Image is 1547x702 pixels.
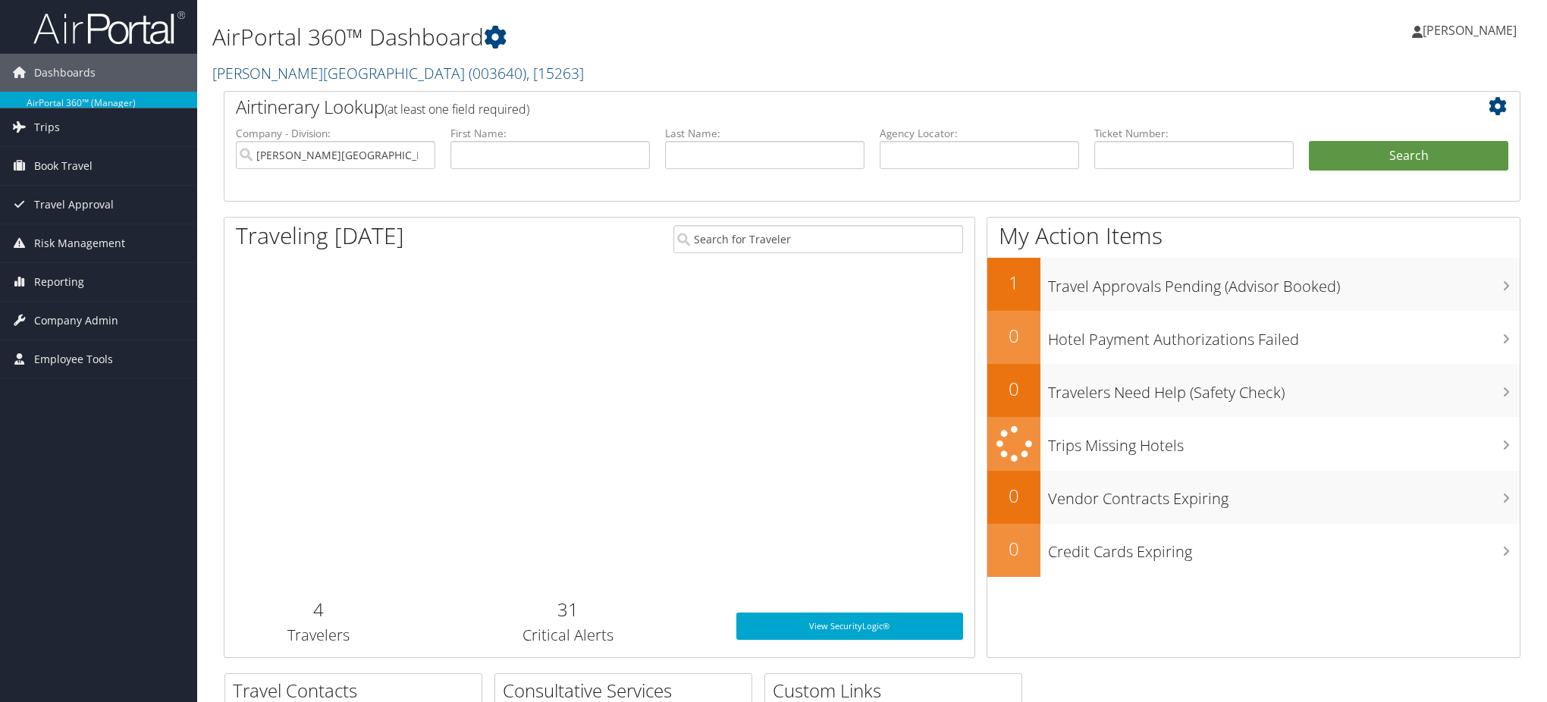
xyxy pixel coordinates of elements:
h3: Travelers [236,625,400,646]
input: Search for Traveler [673,225,963,253]
h3: Travel Approvals Pending (Advisor Booked) [1048,268,1520,297]
span: Employee Tools [34,340,113,378]
h3: Trips Missing Hotels [1048,428,1520,456]
span: Reporting [34,263,84,301]
a: 0Hotel Payment Authorizations Failed [987,311,1520,364]
h2: 4 [236,597,400,622]
img: airportal-logo.png [33,10,185,45]
span: Travel Approval [34,186,114,224]
h2: Airtinerary Lookup [236,94,1401,120]
a: 0Travelers Need Help (Safety Check) [987,364,1520,417]
h2: 0 [987,323,1040,349]
h1: AirPortal 360™ Dashboard [212,21,1092,53]
label: Last Name: [665,126,864,141]
h1: My Action Items [987,220,1520,252]
a: 1Travel Approvals Pending (Advisor Booked) [987,258,1520,311]
span: Trips [34,108,60,146]
label: Agency Locator: [880,126,1079,141]
span: [PERSON_NAME] [1423,22,1517,39]
span: ( 003640 ) [469,63,526,83]
a: Trips Missing Hotels [987,417,1520,471]
label: Ticket Number: [1094,126,1294,141]
h3: Vendor Contracts Expiring [1048,481,1520,509]
h3: Travelers Need Help (Safety Check) [1048,375,1520,403]
h3: Credit Cards Expiring [1048,534,1520,563]
h2: 1 [987,270,1040,296]
label: Company - Division: [236,126,435,141]
a: 0Credit Cards Expiring [987,524,1520,577]
button: Search [1309,141,1508,171]
h1: Traveling [DATE] [236,220,404,252]
span: (at least one field required) [384,101,529,118]
span: Risk Management [34,224,125,262]
a: [PERSON_NAME] [1412,8,1532,53]
label: First Name: [450,126,650,141]
h3: Critical Alerts [423,625,713,646]
h3: Hotel Payment Authorizations Failed [1048,321,1520,350]
h2: 31 [423,597,713,622]
span: Dashboards [34,54,96,92]
h2: 0 [987,376,1040,402]
span: Company Admin [34,302,118,340]
span: Book Travel [34,147,93,185]
span: , [ 15263 ] [526,63,584,83]
h2: 0 [987,483,1040,509]
h2: 0 [987,536,1040,562]
a: 0Vendor Contracts Expiring [987,471,1520,524]
a: [PERSON_NAME][GEOGRAPHIC_DATA] [212,63,584,83]
a: View SecurityLogic® [736,613,964,640]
